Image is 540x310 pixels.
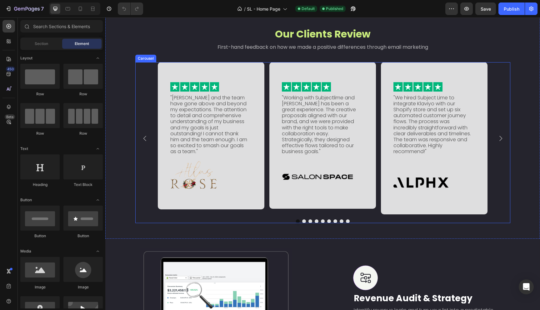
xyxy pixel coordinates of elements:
[20,91,60,97] div: Row
[20,55,32,61] span: Layout
[475,2,496,15] button: Save
[177,77,254,137] p: "Working with Subjectlime and [PERSON_NAME] has been a great experience. The creative proposals a...
[5,114,15,119] div: Beta
[93,195,103,205] span: Toggle open
[302,6,315,12] span: Default
[244,6,246,12] span: /
[241,202,244,206] button: Dot
[63,233,103,239] div: Button
[228,202,232,206] button: Dot
[6,67,15,72] div: 450
[248,277,400,285] p: Revenue Audit & Strategy
[63,284,103,290] div: Image
[234,202,238,206] button: Dot
[75,41,89,47] span: Element
[177,65,226,74] img: gempages_572965182523835508-ed121ae6-5da3-483e-a70f-d4ee75264507.png
[288,65,337,74] img: gempages_572965182523835508-ed121ae6-5da3-483e-a70f-d4ee75264507.png
[191,202,194,206] button: Dot
[20,248,31,254] span: Media
[20,20,103,32] input: Search Sections & Elements
[247,6,280,12] span: SL - Home Page
[65,143,112,172] img: gempages_572965182523835508-5ef5140d-ee85-4109-9f9c-ecadeb15f551.png
[216,202,219,206] button: Dot
[2,2,47,15] button: 7
[197,202,201,206] button: Dot
[41,5,44,12] p: 7
[203,202,207,206] button: Dot
[248,290,400,302] p: Identify revenue leaks and turn your list into a predictable, sustainable profit source.
[20,233,60,239] div: Button
[35,41,48,47] span: Section
[31,112,48,130] button: Carousel Back Arrow
[20,197,32,203] span: Button
[93,246,103,256] span: Toggle open
[288,153,360,177] img: gempages_572965182523835508-bf3b4ee3-5382-4624-a93c-e4282a7dfebf.png
[105,17,540,310] iframe: Design area
[209,202,213,206] button: Dot
[326,6,343,12] span: Published
[20,182,60,187] div: Heading
[387,112,404,130] button: Carousel Next Arrow
[504,6,519,12] div: Publish
[519,279,534,294] div: Open Intercom Messenger
[93,144,103,154] span: Toggle open
[31,38,50,44] div: Carousel
[177,147,248,171] img: gempages_572965182523835508-bb424a2c-8883-4f19-be3d-72ae3296720f.png
[118,2,143,15] div: Undo/Redo
[63,182,103,187] div: Text Block
[20,146,28,152] span: Text
[63,131,103,136] div: Row
[248,248,273,273] img: gempages_572965182523835508-f144b360-ed55-4cec-8bb2-12d6f8a52671.png
[222,202,226,206] button: Dot
[20,131,60,136] div: Row
[65,65,114,74] img: gempages_572965182523835508-ed121ae6-5da3-483e-a70f-d4ee75264507.png
[93,53,103,63] span: Toggle open
[112,26,323,33] span: First-hand feedback on how we made a positive differences through email marketing
[63,91,103,97] div: Row
[498,2,525,15] button: Publish
[65,77,143,137] p: "[PERSON_NAME] and the team have gone above and beyond my expectations. The attention to detail a...
[288,77,366,137] p: "We hired Subject Lime to integrate Klaviyo with our Shopify store and set up six automated custo...
[20,284,60,290] div: Image
[481,6,491,12] span: Save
